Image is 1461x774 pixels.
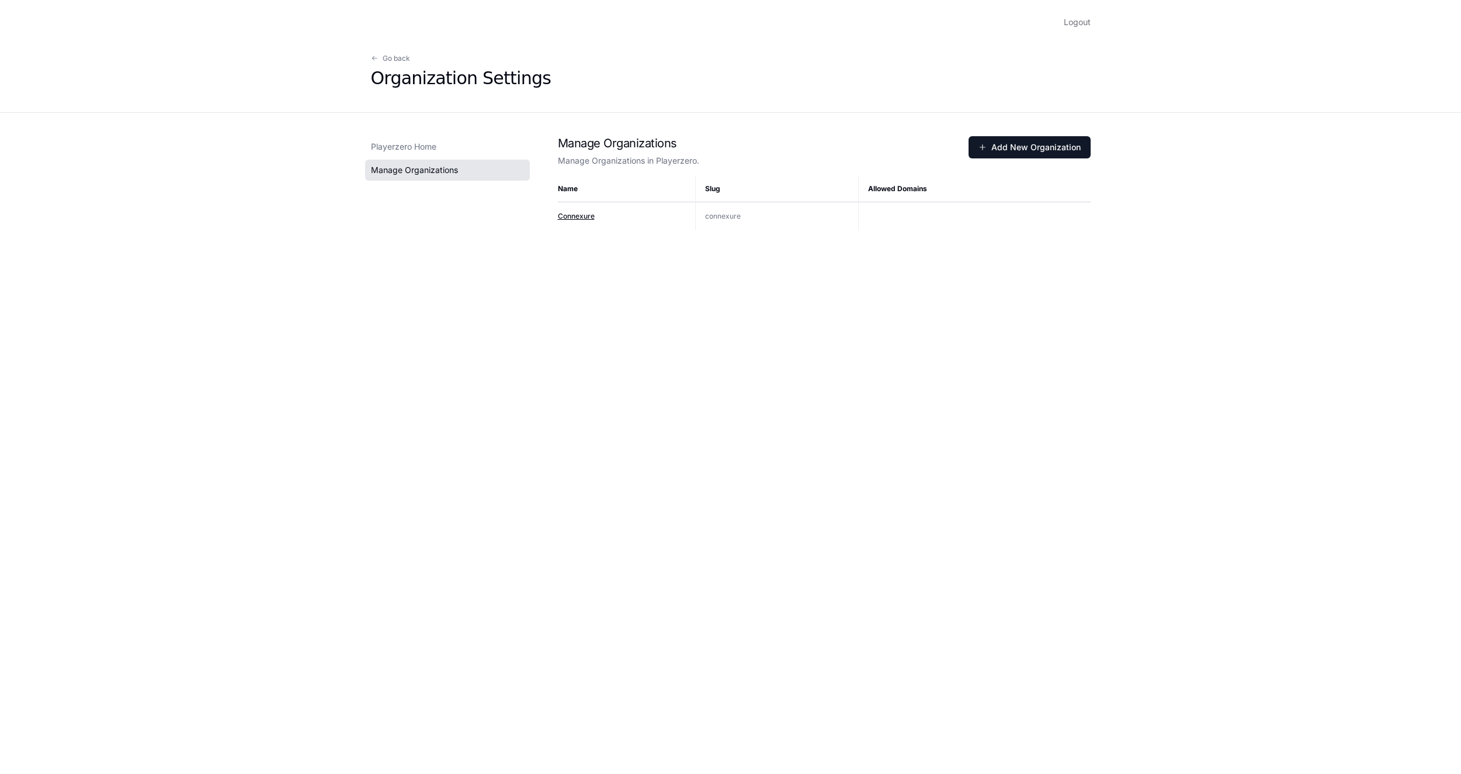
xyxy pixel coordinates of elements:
span: Add New Organization [978,141,1081,153]
p: Manage Organizations in Playerzero. [558,155,969,167]
div: Organization Settings [371,68,551,89]
button: Go back [371,54,410,63]
td: connexure [696,202,859,230]
span: Manage Organizations [371,164,458,176]
th: Allowed Domains [859,176,1091,202]
button: Logout [1064,14,1091,30]
span: Connexure [558,212,595,220]
a: Manage Organizations [365,160,530,181]
span: Go back [383,54,410,63]
th: Slug [696,176,859,202]
a: Playerzero Home [365,136,530,157]
button: Add New Organization [969,136,1091,158]
span: Playerzero Home [371,141,436,153]
th: Name [558,176,696,202]
h1: Manage Organizations [558,136,969,150]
